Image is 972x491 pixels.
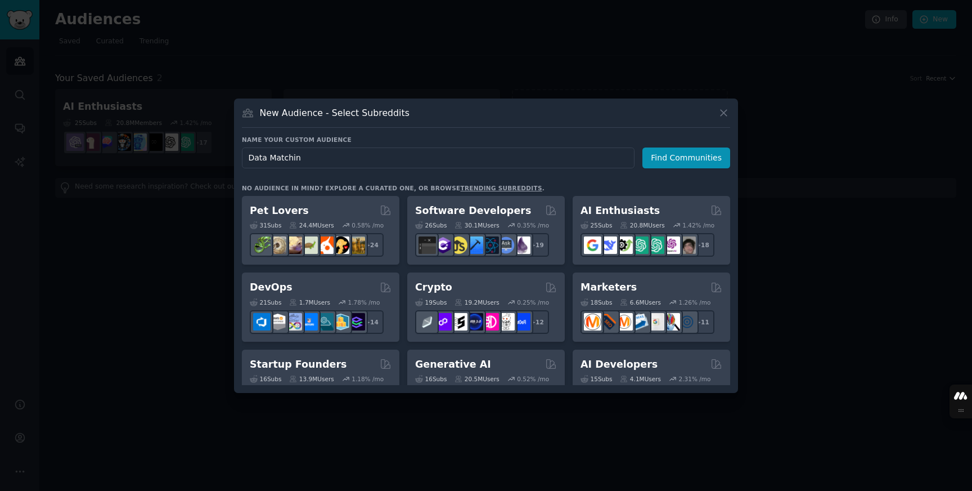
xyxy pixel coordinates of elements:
[580,375,612,383] div: 15 Sub s
[253,313,271,331] img: azuredevops
[352,375,384,383] div: 1.18 % /mo
[580,221,612,229] div: 25 Sub s
[678,236,696,254] img: ArtificalIntelligence
[580,204,660,218] h2: AI Enthusiasts
[663,236,680,254] img: OpenAIDev
[454,375,499,383] div: 20.5M Users
[631,313,649,331] img: Emailmarketing
[316,236,334,254] img: cockatiel
[580,298,612,306] div: 18 Sub s
[269,313,286,331] img: AWS_Certified_Experts
[360,233,384,257] div: + 24
[454,298,499,306] div: 19.2M Users
[691,310,714,334] div: + 11
[415,358,491,372] h2: Generative AI
[517,375,549,383] div: 0.52 % /mo
[434,313,452,331] img: 0xPolygon
[289,375,334,383] div: 13.9M Users
[415,280,452,294] h2: Crypto
[691,233,714,257] div: + 18
[600,313,617,331] img: bigseo
[289,221,334,229] div: 24.4M Users
[517,298,549,306] div: 0.25 % /mo
[682,221,714,229] div: 1.42 % /mo
[348,298,380,306] div: 1.78 % /mo
[525,310,549,334] div: + 12
[580,358,658,372] h2: AI Developers
[513,313,530,331] img: defi_
[415,298,447,306] div: 19 Sub s
[584,313,601,331] img: content_marketing
[454,221,499,229] div: 30.1M Users
[584,236,601,254] img: GoogleGeminiAI
[615,236,633,254] img: AItoolsCatalog
[242,184,544,192] div: No audience in mind? Explore a curated one, or browse .
[285,313,302,331] img: Docker_DevOps
[466,236,483,254] img: iOSProgramming
[620,221,664,229] div: 20.8M Users
[631,236,649,254] img: chatgpt_promptDesign
[679,298,711,306] div: 1.26 % /mo
[260,107,409,119] h3: New Audience - Select Subreddits
[269,236,286,254] img: ballpython
[348,313,365,331] img: PlatformEngineers
[300,313,318,331] img: DevOpsLinks
[332,313,349,331] img: aws_cdk
[450,236,467,254] img: learnjavascript
[250,221,281,229] div: 31 Sub s
[360,310,384,334] div: + 14
[332,236,349,254] img: PetAdvice
[517,221,549,229] div: 0.35 % /mo
[497,313,515,331] img: CryptoNews
[316,313,334,331] img: platformengineering
[525,233,549,257] div: + 19
[615,313,633,331] img: AskMarketing
[418,236,436,254] img: software
[481,236,499,254] img: reactnative
[415,375,447,383] div: 16 Sub s
[242,136,730,144] h3: Name your custom audience
[642,148,730,168] button: Find Communities
[620,298,661,306] div: 6.6M Users
[513,236,530,254] img: elixir
[253,236,271,254] img: herpetology
[450,313,467,331] img: ethstaker
[418,313,436,331] img: ethfinance
[352,221,384,229] div: 0.58 % /mo
[434,236,452,254] img: csharp
[647,236,664,254] img: chatgpt_prompts_
[600,236,617,254] img: DeepSeek
[250,298,281,306] div: 21 Sub s
[242,148,634,168] input: Pick a short name, like "Digital Marketers" or "Movie-Goers"
[647,313,664,331] img: googleads
[679,375,711,383] div: 2.31 % /mo
[250,204,309,218] h2: Pet Lovers
[678,313,696,331] img: OnlineMarketing
[415,221,447,229] div: 26 Sub s
[300,236,318,254] img: turtle
[663,313,680,331] img: MarketingResearch
[481,313,499,331] img: defiblockchain
[466,313,483,331] img: web3
[415,204,531,218] h2: Software Developers
[250,358,346,372] h2: Startup Founders
[250,375,281,383] div: 16 Sub s
[460,185,542,191] a: trending subreddits
[285,236,302,254] img: leopardgeckos
[250,280,292,294] h2: DevOps
[580,280,637,294] h2: Marketers
[289,298,330,306] div: 1.7M Users
[348,236,365,254] img: dogbreed
[620,375,661,383] div: 4.1M Users
[497,236,515,254] img: AskComputerScience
